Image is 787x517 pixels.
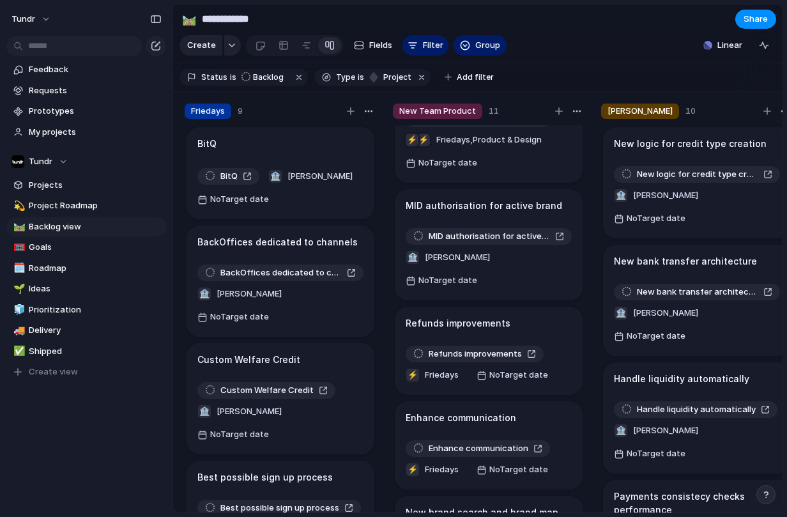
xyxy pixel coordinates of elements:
[13,344,22,359] div: ✅
[253,72,284,83] span: Backlog
[187,39,216,52] span: Create
[402,459,462,480] button: ⚡Friedays
[611,444,689,464] button: NoTarget date
[29,220,162,233] span: Backlog view
[402,130,545,150] button: ⚡⚡Friedays,Product & Design
[13,323,22,338] div: 🚚
[336,72,355,83] span: Type
[633,307,698,320] span: [PERSON_NAME]
[29,179,162,192] span: Projects
[29,304,162,316] span: Prioritization
[11,241,24,254] button: 🥅
[6,300,166,320] a: 🧊Prioritization
[29,155,52,168] span: Tundr
[29,105,162,118] span: Prototypes
[355,70,367,84] button: is
[615,189,627,202] div: 🏦
[418,157,477,169] span: No Target date
[627,330,685,343] span: No Target date
[182,10,196,27] div: 🛤️
[429,230,550,243] span: MID authorisation for active brand
[473,459,551,480] button: NoTarget date
[6,217,166,236] div: 🛤️Backlog view
[6,81,166,100] a: Requests
[197,235,358,249] h1: BackOffices dedicated to channels
[425,251,490,264] span: [PERSON_NAME]
[217,405,282,418] span: [PERSON_NAME]
[191,105,225,118] span: Friedays
[220,502,339,514] span: Best possible sign up process
[614,401,777,418] a: Handle liquidity automatically
[6,362,166,382] button: Create view
[29,262,162,275] span: Roadmap
[198,405,211,418] div: 🏦
[437,68,501,86] button: Add filter
[685,105,696,118] span: 10
[395,401,583,490] div: Enhance communicationEnhance communication⚡FriedaysNoTarget date
[395,189,583,300] div: MID authorisation for active brandMID authorisation for active brand🏦[PERSON_NAME]NoTarget date
[11,324,24,337] button: 🚚
[365,70,414,84] button: project
[197,353,300,367] h1: Custom Welfare Credit
[614,490,780,516] h1: Payments consistecy checks performance
[29,84,162,97] span: Requests
[11,220,24,233] button: 🛤️
[6,342,166,361] a: ✅Shipped
[29,126,162,139] span: My projects
[735,10,776,29] button: Share
[395,307,583,395] div: Refunds improvementsRefunds improvements⚡FriedaysNoTarget date
[6,176,166,195] a: Projects
[179,9,199,29] button: 🛤️
[615,307,627,320] div: 🏦
[13,199,22,213] div: 💫
[6,196,166,215] a: 💫Project Roadmap
[265,166,356,187] button: 🏦[PERSON_NAME]
[201,72,227,83] span: Status
[489,463,548,476] span: No Target date
[238,70,291,84] button: Backlog
[614,254,757,268] h1: New bank transfer architecture
[210,428,269,441] span: No Target date
[197,265,363,281] a: BackOffices dedicated to channels
[369,39,392,52] span: Fields
[406,440,550,457] a: Enhance communication
[399,105,476,118] span: New Team Product
[6,9,57,29] button: Tundr
[220,384,314,397] span: Custom Welfare Credit
[611,185,701,206] button: 🏦[PERSON_NAME]
[6,321,166,340] a: 🚚Delivery
[6,102,166,121] a: Prototypes
[615,424,627,437] div: 🏦
[614,137,767,151] h1: New logic for credit type creation
[637,286,758,298] span: New bank transfer architecture
[210,193,269,206] span: No Target date
[611,303,701,323] button: 🏦[PERSON_NAME]
[13,282,22,297] div: 🌱
[633,189,698,202] span: [PERSON_NAME]
[29,63,162,76] span: Feedback
[197,168,259,185] a: BitQ
[29,366,78,378] span: Create view
[429,442,528,455] span: Enhance communication
[13,219,22,234] div: 🛤️
[6,123,166,142] a: My projects
[402,365,462,385] button: ⚡Friedays
[187,226,374,337] div: BackOffices dedicated to channelsBackOffices dedicated to channels🏦[PERSON_NAME]NoTarget date
[197,470,333,484] h1: Best possible sign up process
[197,382,335,399] a: Custom Welfare Credit
[238,105,243,118] span: 9
[611,421,701,441] button: 🏦[PERSON_NAME]
[6,60,166,79] a: Feedback
[194,401,285,422] button: 🏦[PERSON_NAME]
[11,345,24,358] button: ✅
[194,307,272,327] button: NoTarget date
[13,302,22,317] div: 🧊
[210,311,269,323] span: No Target date
[230,72,236,83] span: is
[406,228,572,245] a: MID authorisation for active brand
[11,199,24,212] button: 💫
[744,13,768,26] span: Share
